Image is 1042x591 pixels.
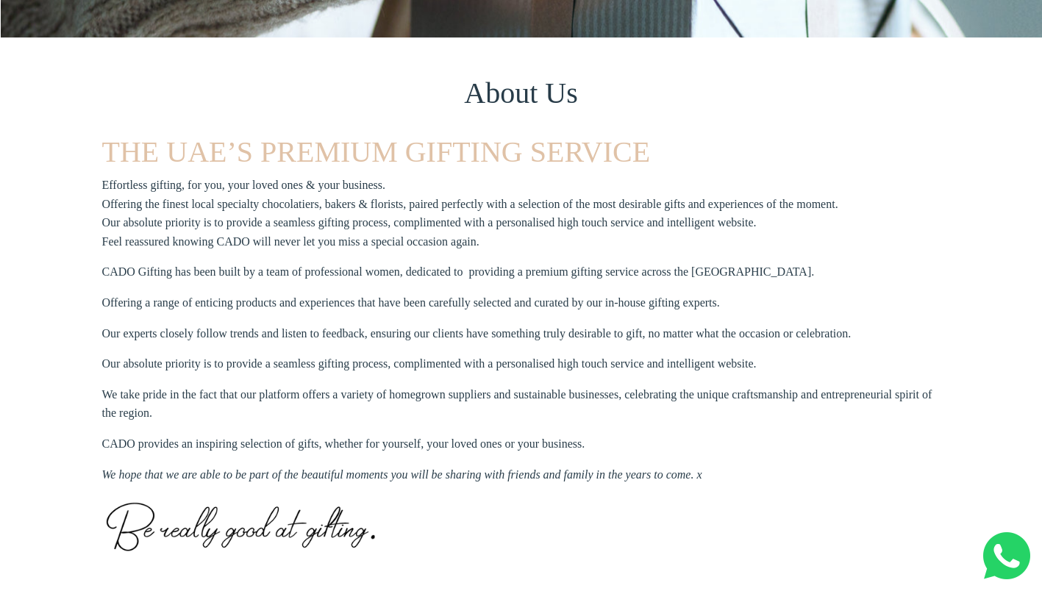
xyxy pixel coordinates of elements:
[102,354,757,373] p: Our absolute priority is to provide a seamless gifting process, complimented with a personalised ...
[102,324,852,343] p: Our experts closely follow trends and listen to feedback, ensuring our clients have something tru...
[102,434,585,454] p: CADO provides an inspiring selection of gifts, whether for yourself, your loved ones or your busi...
[102,293,720,312] p: Offering a range of enticing products and experiences that have been carefully selected and curat...
[102,262,815,282] p: CADO Gifting has been built by a team of professional women, dedicated to providing a premium gif...
[983,532,1030,579] img: Whatsapp
[102,176,838,251] p: Effortless gifting, for you, your loved ones & your business. Offering the finest local specialty...
[102,385,941,423] p: We take pride in the fact that our platform offers a variety of homegrown suppliers and sustainab...
[102,74,941,112] h1: About Us
[102,135,651,168] span: THE UAE’S PREMIUM GIFTING SERVICE
[102,465,702,484] em: We hope that we are able to be part of the beautiful moments you will be sharing with friends and...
